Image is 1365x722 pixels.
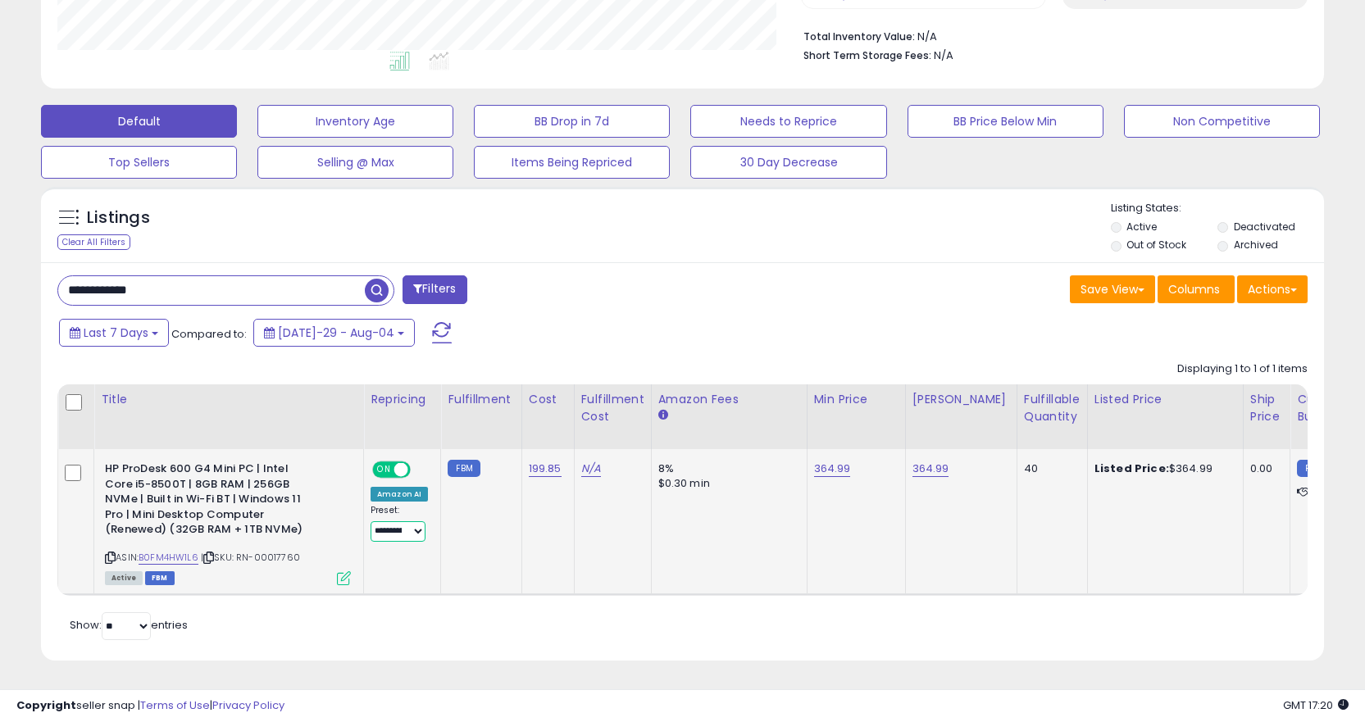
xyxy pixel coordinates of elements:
[212,697,284,713] a: Privacy Policy
[908,105,1103,138] button: BB Price Below Min
[278,325,394,341] span: [DATE]-29 - Aug-04
[139,551,198,565] a: B0FM4HW1L6
[1283,697,1349,713] span: 2025-08-12 17:20 GMT
[1094,461,1231,476] div: $364.99
[581,461,601,477] a: N/A
[690,146,886,179] button: 30 Day Decrease
[374,463,394,477] span: ON
[934,48,953,63] span: N/A
[803,30,915,43] b: Total Inventory Value:
[101,391,357,408] div: Title
[1024,461,1075,476] div: 40
[448,460,480,477] small: FBM
[16,697,76,713] strong: Copyright
[257,105,453,138] button: Inventory Age
[1297,460,1329,477] small: FBM
[41,146,237,179] button: Top Sellers
[59,319,169,347] button: Last 7 Days
[912,391,1010,408] div: [PERSON_NAME]
[105,571,143,585] span: All listings currently available for purchase on Amazon
[803,25,1295,45] li: N/A
[371,391,434,408] div: Repricing
[140,697,210,713] a: Terms of Use
[253,319,415,347] button: [DATE]-29 - Aug-04
[814,461,851,477] a: 364.99
[408,463,435,477] span: OFF
[658,461,794,476] div: 8%
[371,505,428,542] div: Preset:
[16,698,284,714] div: seller snap | |
[1250,391,1283,425] div: Ship Price
[448,391,514,408] div: Fulfillment
[1126,220,1157,234] label: Active
[1237,275,1308,303] button: Actions
[1158,275,1235,303] button: Columns
[912,461,949,477] a: 364.99
[105,461,351,583] div: ASIN:
[814,391,899,408] div: Min Price
[257,146,453,179] button: Selling @ Max
[1168,281,1220,297] span: Columns
[529,391,567,408] div: Cost
[1250,461,1277,476] div: 0.00
[1126,238,1186,252] label: Out of Stock
[84,325,148,341] span: Last 7 Days
[105,461,304,542] b: HP ProDesk 600 G4 Mini PC | Intel Core i5-8500T | 8GB RAM | 256GB NVMe | Built in Wi-Fi BT | Wind...
[371,487,428,502] div: Amazon AI
[658,476,794,491] div: $0.30 min
[403,275,466,304] button: Filters
[1094,461,1169,476] b: Listed Price:
[201,551,300,564] span: | SKU: RN-00017760
[1024,391,1081,425] div: Fulfillable Quantity
[1070,275,1155,303] button: Save View
[658,391,800,408] div: Amazon Fees
[1177,361,1308,377] div: Displaying 1 to 1 of 1 items
[70,617,188,633] span: Show: entries
[57,234,130,250] div: Clear All Filters
[658,408,668,423] small: Amazon Fees.
[474,105,670,138] button: BB Drop in 7d
[581,391,644,425] div: Fulfillment Cost
[1234,238,1278,252] label: Archived
[41,105,237,138] button: Default
[145,571,175,585] span: FBM
[529,461,562,477] a: 199.85
[1111,201,1324,216] p: Listing States:
[1124,105,1320,138] button: Non Competitive
[1234,220,1295,234] label: Deactivated
[1094,391,1236,408] div: Listed Price
[474,146,670,179] button: Items Being Repriced
[87,207,150,229] h5: Listings
[690,105,886,138] button: Needs to Reprice
[803,48,931,62] b: Short Term Storage Fees:
[171,326,247,342] span: Compared to:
